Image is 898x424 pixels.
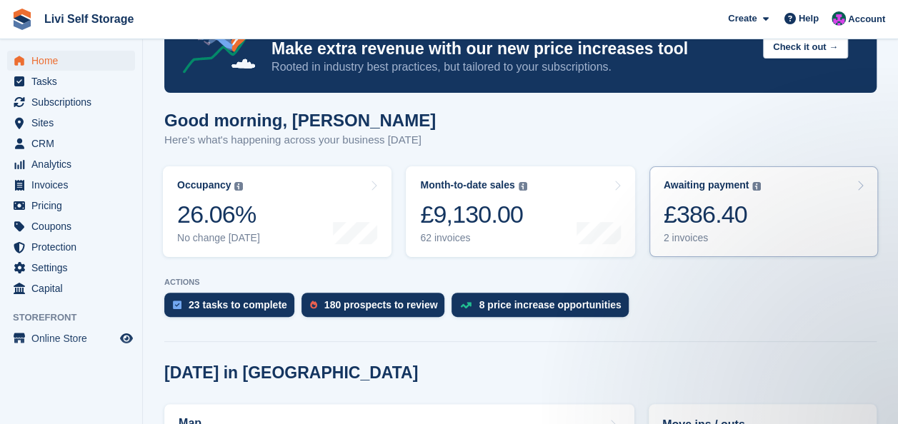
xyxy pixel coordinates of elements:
[664,200,762,229] div: £386.40
[452,293,635,324] a: 8 price increase opportunities
[7,216,135,236] a: menu
[31,154,117,174] span: Analytics
[189,299,287,311] div: 23 tasks to complete
[177,200,260,229] div: 26.06%
[7,71,135,91] a: menu
[11,9,33,30] img: stora-icon-8386f47178a22dfd0bd8f6a31ec36ba5ce8667c1dd55bd0f319d3a0aa187defe.svg
[234,182,243,191] img: icon-info-grey-7440780725fd019a000dd9b08b2336e03edf1995a4989e88bcd33f0948082b44.svg
[31,133,117,153] span: CRM
[7,196,135,216] a: menu
[163,166,391,257] a: Occupancy 26.06% No change [DATE]
[7,113,135,133] a: menu
[173,301,181,309] img: task-75834270c22a3079a89374b754ae025e5fb1db73e45f91037f5363f120a921f8.svg
[31,71,117,91] span: Tasks
[420,200,527,229] div: £9,130.00
[406,166,634,257] a: Month-to-date sales £9,130.00 62 invoices
[7,175,135,195] a: menu
[832,11,846,26] img: Graham Cameron
[177,232,260,244] div: No change [DATE]
[848,12,885,26] span: Account
[763,35,848,59] button: Check it out →
[31,51,117,71] span: Home
[649,166,878,257] a: Awaiting payment £386.40 2 invoices
[7,278,135,298] a: menu
[31,237,117,257] span: Protection
[31,278,117,298] span: Capital
[752,182,761,191] img: icon-info-grey-7440780725fd019a000dd9b08b2336e03edf1995a4989e88bcd33f0948082b44.svg
[31,92,117,112] span: Subscriptions
[7,328,135,348] a: menu
[177,179,231,191] div: Occupancy
[164,293,301,324] a: 23 tasks to complete
[31,258,117,278] span: Settings
[39,7,139,31] a: Livi Self Storage
[7,258,135,278] a: menu
[460,302,472,308] img: price_increase_opportunities-93ffe204e8149a01c8c9dc8f82e8f89637d9d84a8eef4429ea346261dce0b2c0.svg
[271,59,752,75] p: Rooted in industry best practices, but tailored to your subscriptions.
[164,111,436,130] h1: Good morning, [PERSON_NAME]
[301,293,452,324] a: 180 prospects to review
[7,133,135,153] a: menu
[31,175,117,195] span: Invoices
[31,113,117,133] span: Sites
[164,363,418,383] h2: [DATE] in [GEOGRAPHIC_DATA]
[310,301,317,309] img: prospect-51fa495bee0391a8d652442698ab0144808aea92771e9ea1ae160a38d050c398.svg
[164,132,436,148] p: Here's what's happening across your business [DATE]
[479,299,621,311] div: 8 price increase opportunities
[7,237,135,257] a: menu
[728,11,757,26] span: Create
[31,216,117,236] span: Coupons
[664,179,749,191] div: Awaiting payment
[664,232,762,244] div: 2 invoices
[519,182,527,191] img: icon-info-grey-7440780725fd019a000dd9b08b2336e03edf1995a4989e88bcd33f0948082b44.svg
[799,11,819,26] span: Help
[7,51,135,71] a: menu
[164,278,877,287] p: ACTIONS
[7,154,135,174] a: menu
[271,39,752,59] p: Make extra revenue with our new price increases tool
[31,196,117,216] span: Pricing
[7,92,135,112] a: menu
[420,232,527,244] div: 62 invoices
[118,330,135,347] a: Preview store
[324,299,438,311] div: 180 prospects to review
[31,328,117,348] span: Online Store
[420,179,514,191] div: Month-to-date sales
[13,311,142,325] span: Storefront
